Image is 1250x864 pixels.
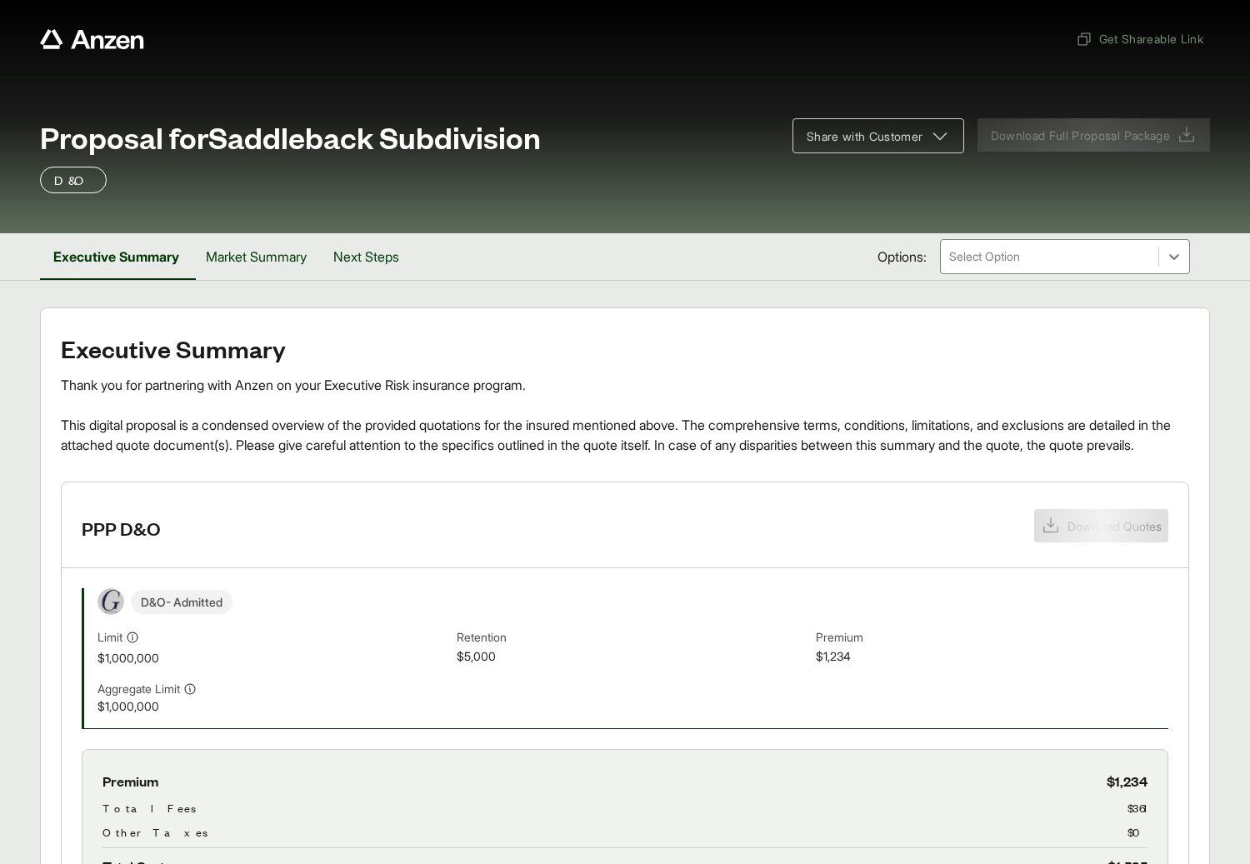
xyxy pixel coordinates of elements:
[97,628,122,646] span: Limit
[1107,770,1147,792] span: $1,234
[1127,799,1147,817] span: $361
[97,697,450,715] span: $1,000,000
[102,823,207,841] span: Other Taxes
[97,680,180,697] span: Aggregate Limit
[991,127,1171,144] span: Download Full Proposal Package
[82,516,161,541] h3: PPP D&O
[61,375,1189,455] div: Thank you for partnering with Anzen on your Executive Risk insurance program. This digital propos...
[40,29,144,49] a: Anzen website
[97,649,450,667] span: $1,000,000
[61,335,1189,362] h2: Executive Summary
[1127,823,1147,841] span: $0
[40,120,541,153] span: Proposal for Saddleback Subdivision
[102,770,158,792] span: Premium
[457,628,809,647] span: Retention
[40,233,192,280] button: Executive Summary
[192,233,320,280] button: Market Summary
[792,118,964,153] button: Share with Customer
[1069,23,1210,54] button: Get Shareable Link
[816,647,1168,667] span: $1,234
[102,799,196,817] span: Total Fees
[131,590,232,614] span: D&O - Admitted
[807,127,923,145] span: Share with Customer
[877,247,927,267] span: Options:
[54,170,92,190] p: D&O
[457,647,809,667] span: $5,000
[98,589,123,614] img: Greenwich
[816,628,1168,647] span: Premium
[320,233,412,280] button: Next Steps
[1076,30,1203,47] span: Get Shareable Link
